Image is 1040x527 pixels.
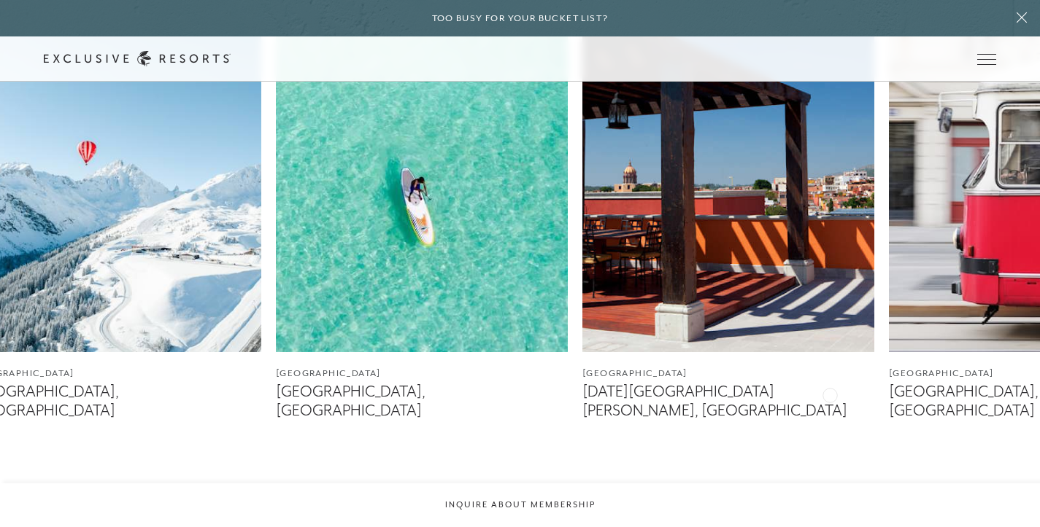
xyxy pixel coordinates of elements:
figcaption: [GEOGRAPHIC_DATA] [582,367,874,380]
h6: Too busy for your bucket list? [432,12,609,26]
figcaption: [DATE][GEOGRAPHIC_DATA][PERSON_NAME], [GEOGRAPHIC_DATA] [582,383,874,419]
button: Open navigation [977,54,996,64]
figcaption: [GEOGRAPHIC_DATA] [276,367,568,380]
figcaption: [GEOGRAPHIC_DATA], [GEOGRAPHIC_DATA] [276,383,568,419]
iframe: Qualified Messenger [973,460,1040,527]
